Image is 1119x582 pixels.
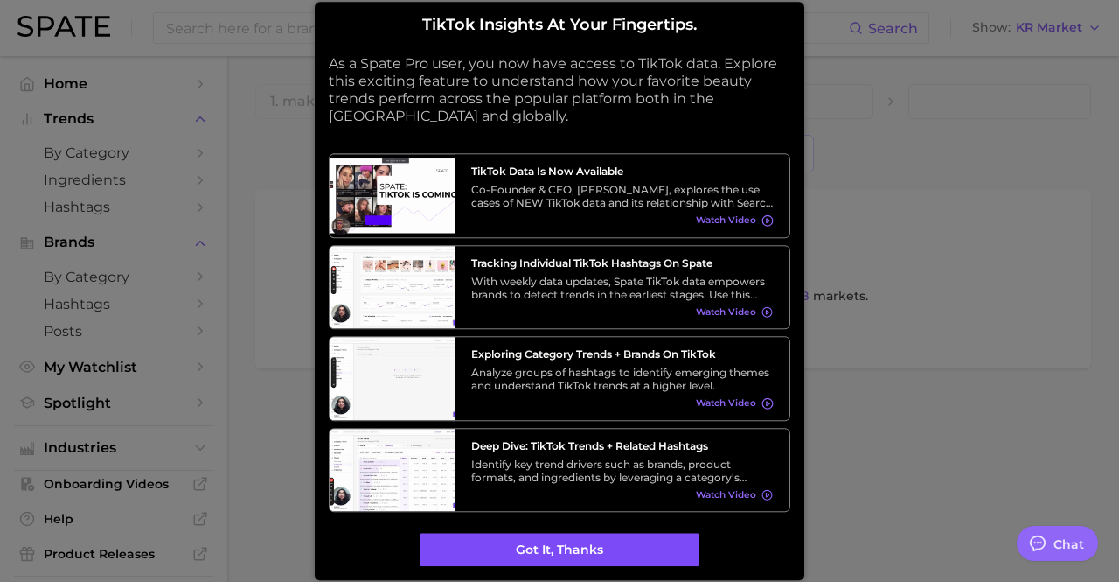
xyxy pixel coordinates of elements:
p: As a Spate Pro user, you now have access to TikTok data. Explore this exciting feature to underst... [329,55,790,125]
div: Identify key trend drivers such as brands, product formats, and ingredients by leveraging a categ... [471,458,774,484]
h2: TikTok insights at your fingertips. [329,16,790,35]
span: Watch Video [696,215,756,227]
span: Watch Video [696,306,756,318]
button: Got it, thanks [420,534,699,567]
a: Deep Dive: TikTok Trends + Related HashtagsIdentify key trend drivers such as brands, product for... [329,428,790,513]
a: Exploring Category Trends + Brands on TikTokAnalyze groups of hashtags to identify emerging theme... [329,336,790,421]
a: Tracking Individual TikTok Hashtags on SpateWith weekly data updates, Spate TikTok data empowers ... [329,245,790,330]
h3: Exploring Category Trends + Brands on TikTok [471,347,774,361]
div: Analyze groups of hashtags to identify emerging themes and understand TikTok trends at a higher l... [471,366,774,392]
a: TikTok data is now availableCo-Founder & CEO, [PERSON_NAME], explores the use cases of NEW TikTok... [329,153,790,238]
div: Co-Founder & CEO, [PERSON_NAME], explores the use cases of NEW TikTok data and its relationship w... [471,183,774,209]
span: Watch Video [696,489,756,501]
h3: Tracking Individual TikTok Hashtags on Spate [471,256,774,270]
h3: Deep Dive: TikTok Trends + Related Hashtags [471,439,774,452]
span: Watch Video [696,398,756,410]
div: With weekly data updates, Spate TikTok data empowers brands to detect trends in the earliest stag... [471,275,774,301]
h3: TikTok data is now available [471,165,774,178]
